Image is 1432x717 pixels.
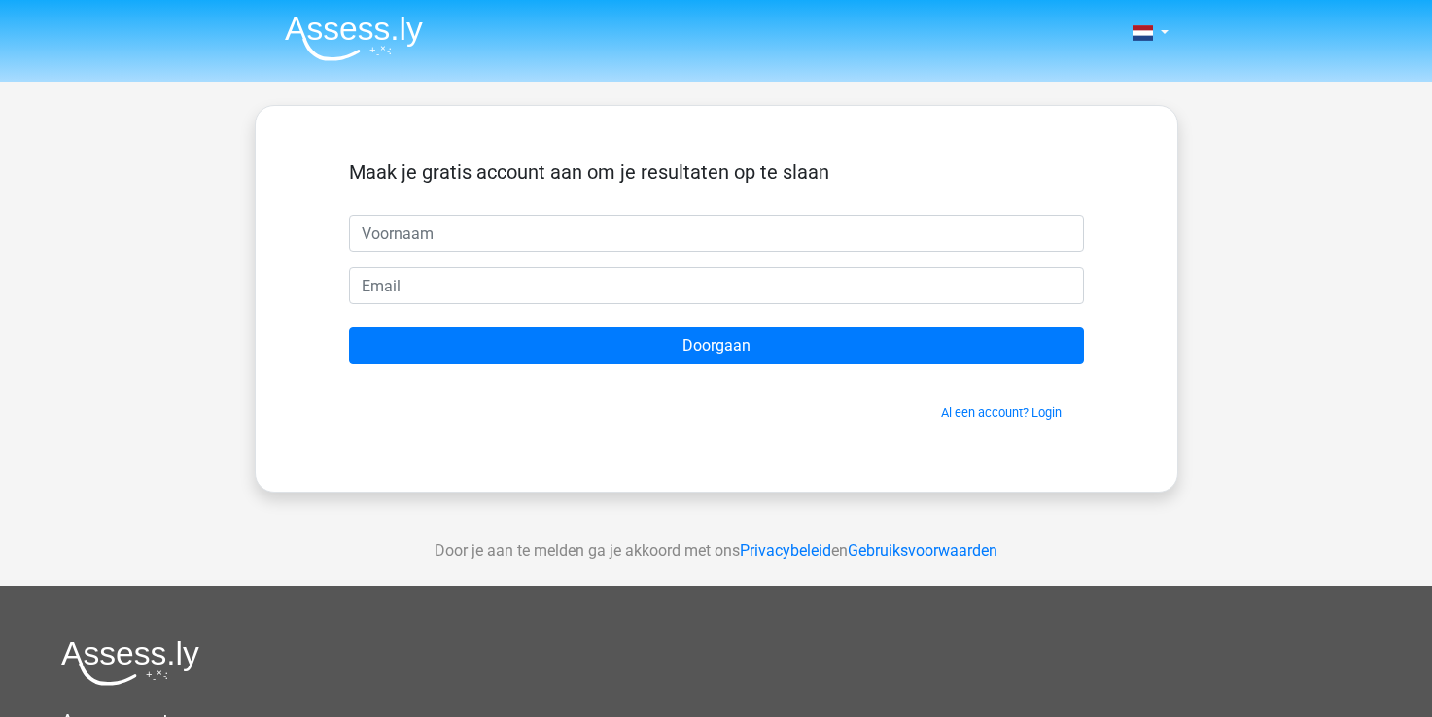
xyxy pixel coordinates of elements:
input: Voornaam [349,215,1084,252]
input: Doorgaan [349,327,1084,364]
input: Email [349,267,1084,304]
a: Gebruiksvoorwaarden [848,541,997,560]
a: Al een account? Login [941,405,1062,420]
h5: Maak je gratis account aan om je resultaten op te slaan [349,160,1084,184]
img: Assessly logo [61,640,199,686]
a: Privacybeleid [740,541,831,560]
img: Assessly [285,16,423,61]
